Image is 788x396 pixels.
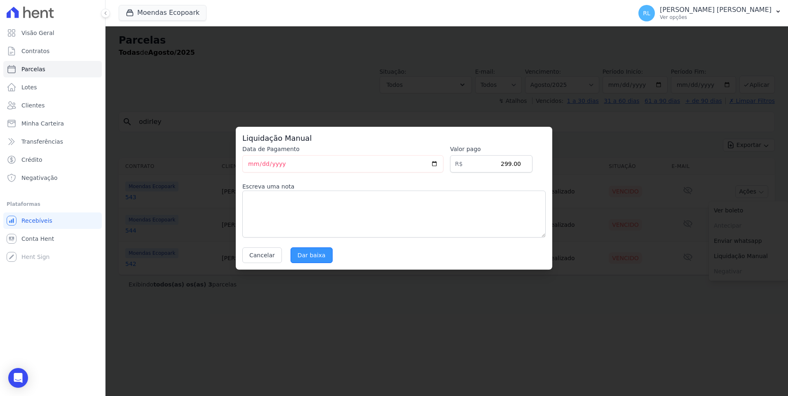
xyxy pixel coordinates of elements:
[119,5,206,21] button: Moendas Ecopoark
[3,212,102,229] a: Recebíveis
[3,25,102,41] a: Visão Geral
[660,6,772,14] p: [PERSON_NAME] [PERSON_NAME]
[21,235,54,243] span: Conta Hent
[3,133,102,150] a: Transferências
[21,174,58,182] span: Negativação
[3,97,102,114] a: Clientes
[632,2,788,25] button: RL [PERSON_NAME] [PERSON_NAME] Ver opções
[7,199,98,209] div: Plataformas
[3,115,102,132] a: Minha Carteira
[643,10,650,16] span: RL
[8,368,28,388] div: Open Intercom Messenger
[21,65,45,73] span: Parcelas
[242,182,546,191] label: Escreva uma nota
[660,14,772,21] p: Ver opções
[21,119,64,128] span: Minha Carteira
[291,247,333,263] input: Dar baixa
[3,170,102,186] a: Negativação
[242,247,282,263] button: Cancelar
[21,156,42,164] span: Crédito
[21,29,54,37] span: Visão Geral
[21,47,49,55] span: Contratos
[3,79,102,96] a: Lotes
[21,217,52,225] span: Recebíveis
[21,101,45,109] span: Clientes
[21,137,63,146] span: Transferências
[3,61,102,77] a: Parcelas
[3,43,102,59] a: Contratos
[3,231,102,247] a: Conta Hent
[3,151,102,168] a: Crédito
[21,83,37,91] span: Lotes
